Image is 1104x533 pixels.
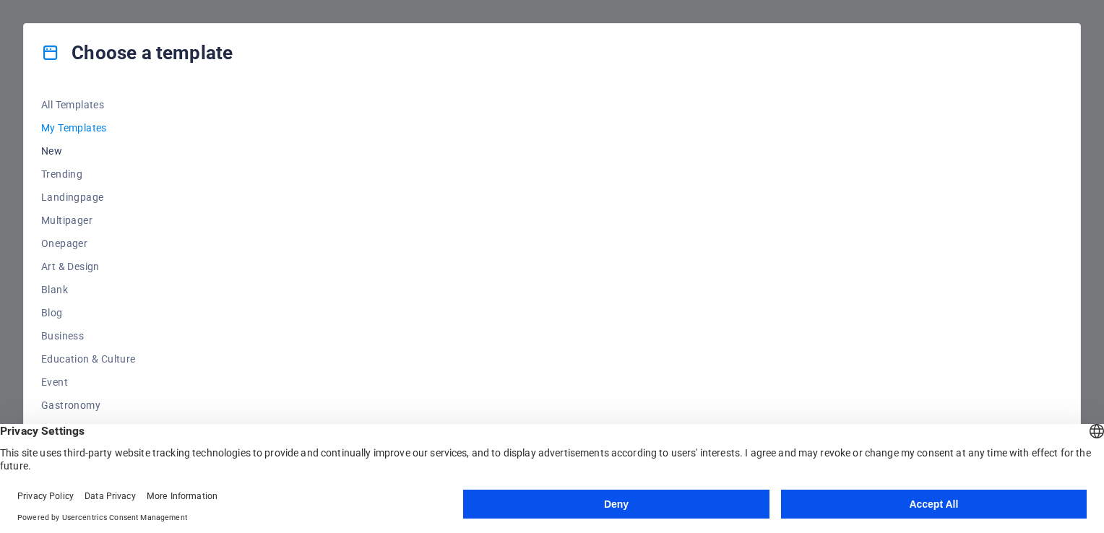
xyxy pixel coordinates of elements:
button: My Templates [41,116,136,139]
button: Trending [41,162,136,186]
button: Blank [41,278,136,301]
button: Education & Culture [41,347,136,370]
button: Onepager [41,232,136,255]
button: Multipager [41,209,136,232]
span: Education & Culture [41,353,136,365]
span: Landingpage [41,191,136,203]
button: Health [41,417,136,440]
button: Gastronomy [41,394,136,417]
span: Event [41,376,136,388]
span: Health [41,422,136,434]
span: My Templates [41,122,136,134]
span: Blank [41,284,136,295]
button: All Templates [41,93,136,116]
span: Blog [41,307,136,318]
span: Gastronomy [41,399,136,411]
button: Landingpage [41,186,136,209]
span: Business [41,330,136,342]
span: Trending [41,168,136,180]
h4: Choose a template [41,41,233,64]
button: Blog [41,301,136,324]
span: Multipager [41,214,136,226]
button: New [41,139,136,162]
span: All Templates [41,99,136,110]
button: Event [41,370,136,394]
span: Art & Design [41,261,136,272]
button: Art & Design [41,255,136,278]
button: Business [41,324,136,347]
span: New [41,145,136,157]
span: Onepager [41,238,136,249]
